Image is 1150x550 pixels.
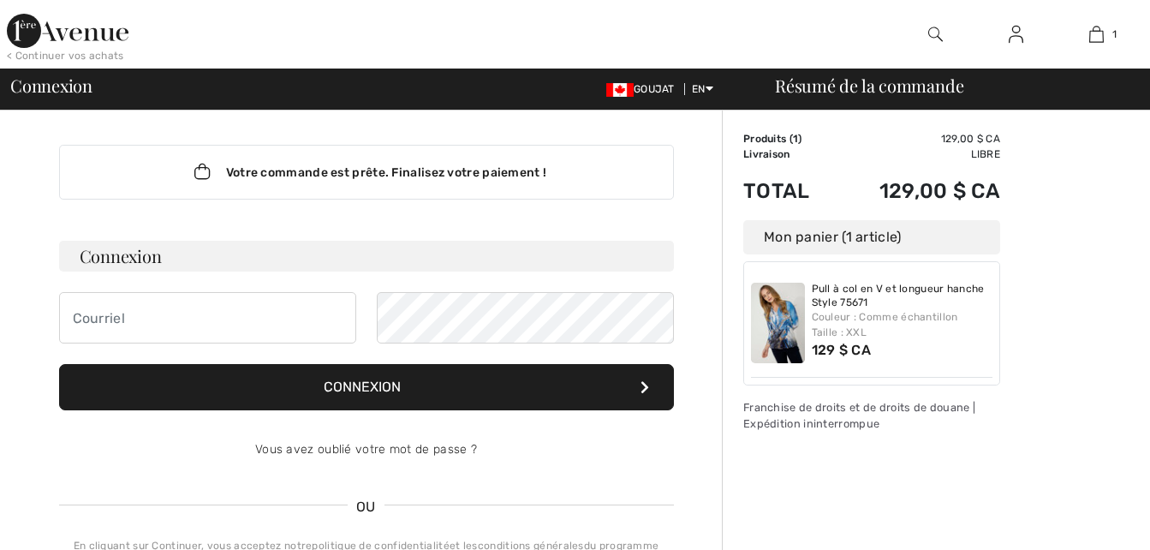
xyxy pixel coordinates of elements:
span: Connexion [10,77,92,94]
td: Livraison [743,146,834,162]
span: 1 [793,133,798,145]
div: < Continuer vos achats [7,48,124,63]
img: Dollar canadien [606,83,634,97]
font: Produits ( [743,133,798,145]
span: OU [348,497,384,517]
div: Franchise de droits et de droits de douane | Expédition ininterrompue [743,399,1000,432]
div: Couleur : Comme échantillon Taille : XXL [812,309,993,340]
font: EN [692,83,706,95]
td: ) [743,131,834,146]
td: Total [743,162,834,220]
font: Votre commande est prête. Finalisez votre paiement ! [226,164,547,182]
div: Résumé de la commande [754,77,1140,94]
button: Connexion [59,364,674,410]
img: 1ère Avenue [7,14,128,48]
div: Mon panier (1 article) [743,220,1000,254]
a: Vous avez oublié votre mot de passe ? [255,442,477,457]
h3: Connexion [59,241,674,272]
span: GOUJAT [606,83,682,95]
span: 129 $ CA [812,342,871,358]
font: Connexion [324,379,401,395]
input: Courriel [59,292,356,344]
img: Pull à col en V et longueur hanche Style 75671 [751,283,805,363]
